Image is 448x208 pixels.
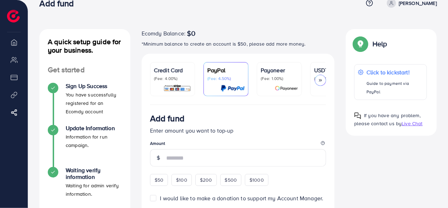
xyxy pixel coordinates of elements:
[372,40,387,48] p: Help
[225,176,237,183] span: $500
[176,176,187,183] span: $100
[154,76,191,81] p: (Fee: 4.00%)
[314,66,351,74] p: USDT
[207,76,245,81] p: (Fee: 4.50%)
[150,113,184,123] h3: Add fund
[66,125,122,132] h4: Update Information
[160,194,324,202] span: I would like to make a donation to support my Account Manager.
[7,10,20,22] img: logo
[354,38,367,50] img: Popup guide
[155,176,163,183] span: $50
[200,176,212,183] span: $200
[163,84,191,92] img: card
[221,84,245,92] img: card
[402,120,422,127] span: Live Chat
[275,84,298,92] img: card
[39,66,130,74] h4: Get started
[418,176,443,203] iframe: Chat
[366,79,423,96] p: Guide to payment via PayPal
[261,76,298,81] p: (Fee: 1.00%)
[150,140,326,149] legend: Amount
[314,76,351,81] p: (Fee: 0.00%)
[66,90,122,116] p: You have successfully registered for an Ecomdy account
[39,83,130,125] li: Sign Up Success
[354,112,361,119] img: Popup guide
[261,66,298,74] p: Payoneer
[249,176,264,183] span: $1000
[354,112,421,127] span: If you have any problem, please contact us by
[66,83,122,89] h4: Sign Up Success
[66,133,122,149] p: Information for run campaign.
[207,66,245,74] p: PayPal
[187,29,195,38] span: $0
[142,40,335,48] p: *Minimum balance to create an account is $50, please add more money.
[39,38,130,54] h4: A quick setup guide for your business.
[142,29,186,38] span: Ecomdy Balance:
[154,66,191,74] p: Credit Card
[66,181,122,198] p: Waiting for admin verify information.
[66,167,122,180] h4: Waiting verify information
[366,68,423,76] p: Click to kickstart!
[39,125,130,167] li: Update Information
[150,126,326,135] p: Enter amount you want to top-up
